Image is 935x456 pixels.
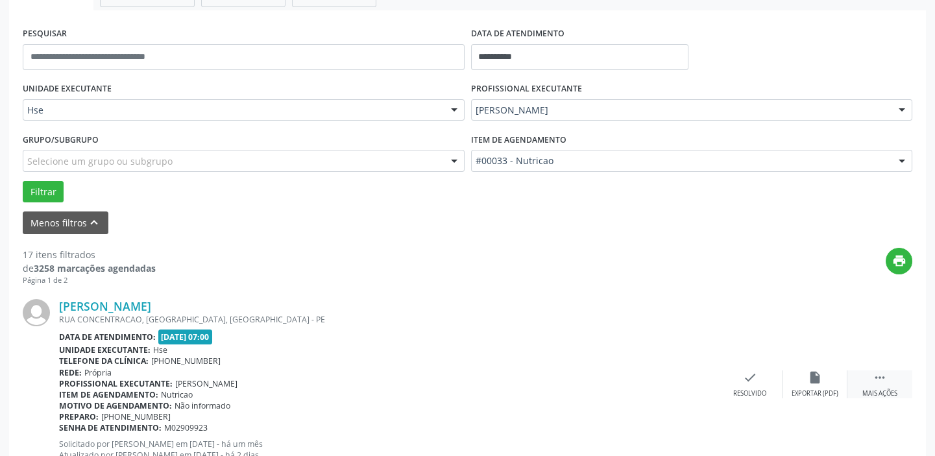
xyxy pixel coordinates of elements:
div: Exportar (PDF) [792,389,838,398]
i: keyboard_arrow_up [87,215,101,230]
span: M02909923 [164,422,208,433]
span: [DATE] 07:00 [158,330,213,344]
b: Profissional executante: [59,378,173,389]
label: PROFISSIONAL EXECUTANTE [471,79,582,99]
span: [PHONE_NUMBER] [101,411,171,422]
b: Senha de atendimento: [59,422,162,433]
div: RUA CONCENTRACAO, [GEOGRAPHIC_DATA], [GEOGRAPHIC_DATA] - PE [59,314,718,325]
label: DATA DE ATENDIMENTO [471,24,565,44]
span: Própria [84,367,112,378]
b: Rede: [59,367,82,378]
span: Hse [153,344,167,355]
button: print [886,248,912,274]
span: Hse [27,104,438,117]
label: Grupo/Subgrupo [23,130,99,150]
span: [PERSON_NAME] [476,104,886,117]
span: Não informado [175,400,230,411]
img: img [23,299,50,326]
b: Item de agendamento: [59,389,158,400]
label: UNIDADE EXECUTANTE [23,79,112,99]
div: Resolvido [733,389,766,398]
b: Motivo de agendamento: [59,400,172,411]
label: Item de agendamento [471,130,566,150]
b: Data de atendimento: [59,331,156,342]
label: PESQUISAR [23,24,67,44]
button: Filtrar [23,181,64,203]
div: de [23,261,156,275]
a: [PERSON_NAME] [59,299,151,313]
div: Página 1 de 2 [23,275,156,286]
i:  [873,370,887,385]
b: Preparo: [59,411,99,422]
strong: 3258 marcações agendadas [34,262,156,274]
b: Unidade executante: [59,344,151,355]
span: Selecione um grupo ou subgrupo [27,154,173,168]
b: Telefone da clínica: [59,355,149,366]
i: check [743,370,757,385]
span: Nutricao [161,389,193,400]
button: Menos filtroskeyboard_arrow_up [23,211,108,234]
i: print [892,254,906,268]
i: insert_drive_file [808,370,822,385]
div: 17 itens filtrados [23,248,156,261]
span: [PERSON_NAME] [175,378,237,389]
span: [PHONE_NUMBER] [151,355,221,366]
div: Mais ações [862,389,897,398]
span: #00033 - Nutricao [476,154,886,167]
